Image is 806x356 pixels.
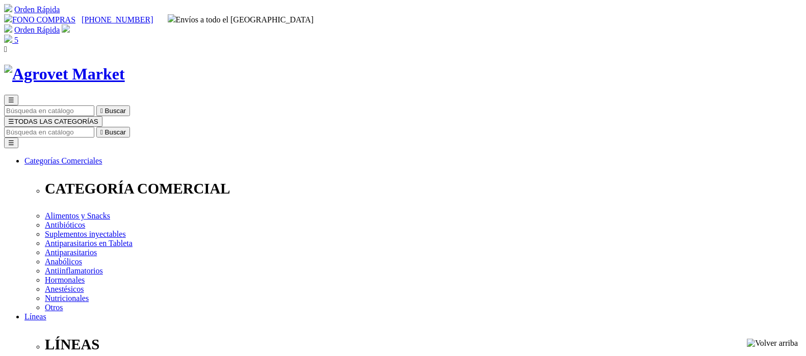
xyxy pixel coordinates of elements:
[45,221,85,229] a: Antibióticos
[14,5,60,14] a: Orden Rápida
[45,276,85,284] a: Hormonales
[8,96,14,104] span: ☰
[24,156,102,165] a: Categorías Comerciales
[24,312,46,321] a: Líneas
[45,211,110,220] a: Alimentos y Snacks
[62,25,70,34] a: Acceda a su cuenta de cliente
[168,14,176,22] img: delivery-truck.svg
[4,127,94,138] input: Buscar
[4,15,75,24] a: FONO COMPRAS
[4,105,94,116] input: Buscar
[96,127,130,138] button:  Buscar
[8,118,14,125] span: ☰
[45,266,103,275] a: Antiinflamatorios
[4,24,12,33] img: shopping-cart.svg
[4,35,12,43] img: shopping-bag.svg
[45,180,802,197] p: CATEGORÍA COMERCIAL
[62,24,70,33] img: user.svg
[45,285,84,293] a: Anestésicos
[96,105,130,116] button:  Buscar
[100,128,103,136] i: 
[4,36,18,44] a: 5
[45,230,126,238] a: Suplementos inyectables
[45,336,802,353] p: LÍNEAS
[4,45,7,53] i: 
[45,239,133,248] a: Antiparasitarios en Tableta
[14,25,60,34] a: Orden Rápida
[4,14,12,22] img: phone.svg
[82,15,153,24] a: [PHONE_NUMBER]
[45,248,97,257] a: Antiparasitarios
[4,95,18,105] button: ☰
[168,15,314,24] span: Envíos a todo el [GEOGRAPHIC_DATA]
[747,339,798,348] img: Volver arriba
[105,128,126,136] span: Buscar
[45,257,82,266] a: Anabólicos
[4,65,125,84] img: Agrovet Market
[105,107,126,115] span: Buscar
[100,107,103,115] i: 
[45,294,89,303] a: Nutricionales
[14,36,18,44] span: 5
[4,4,12,12] img: shopping-cart.svg
[45,303,63,312] a: Otros
[4,116,102,127] button: ☰TODAS LAS CATEGORÍAS
[4,138,18,148] button: ☰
